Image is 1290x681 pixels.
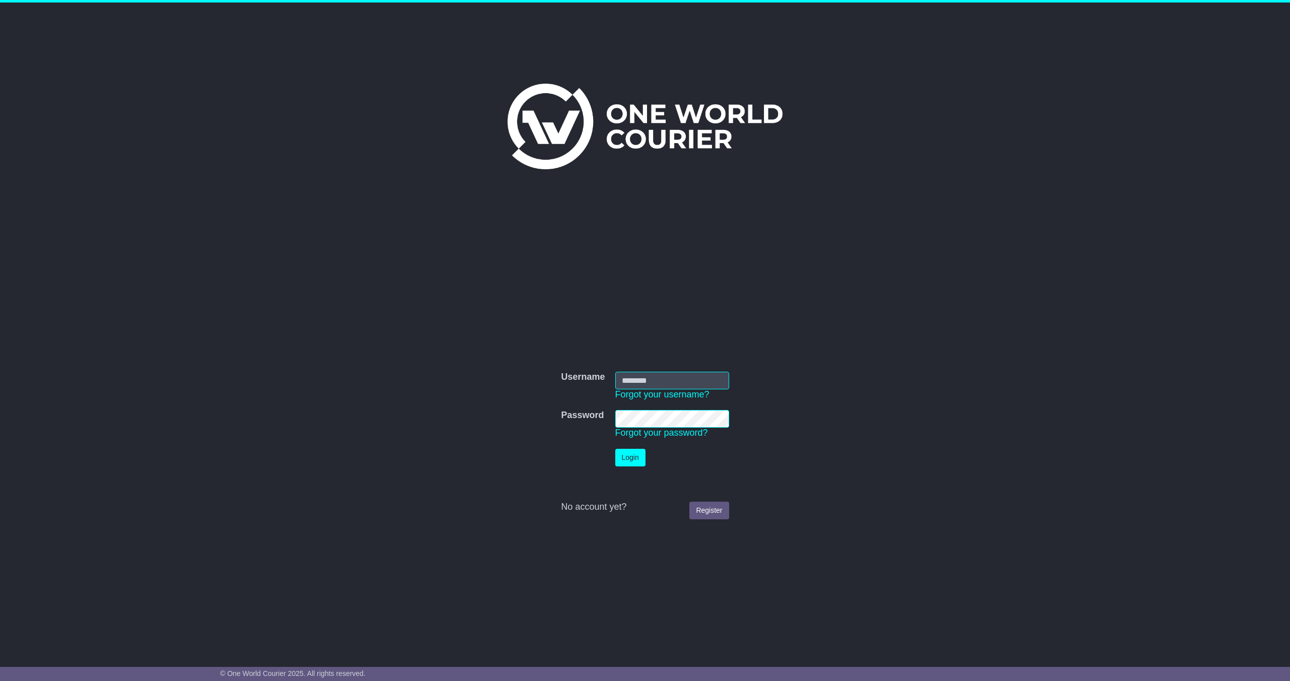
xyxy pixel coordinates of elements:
[561,410,604,421] label: Password
[507,84,783,169] img: One World
[615,449,646,466] button: Login
[561,502,729,513] div: No account yet?
[220,669,366,677] span: © One World Courier 2025. All rights reserved.
[615,428,708,438] a: Forgot your password?
[615,389,709,399] a: Forgot your username?
[689,502,729,519] a: Register
[561,372,605,383] label: Username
